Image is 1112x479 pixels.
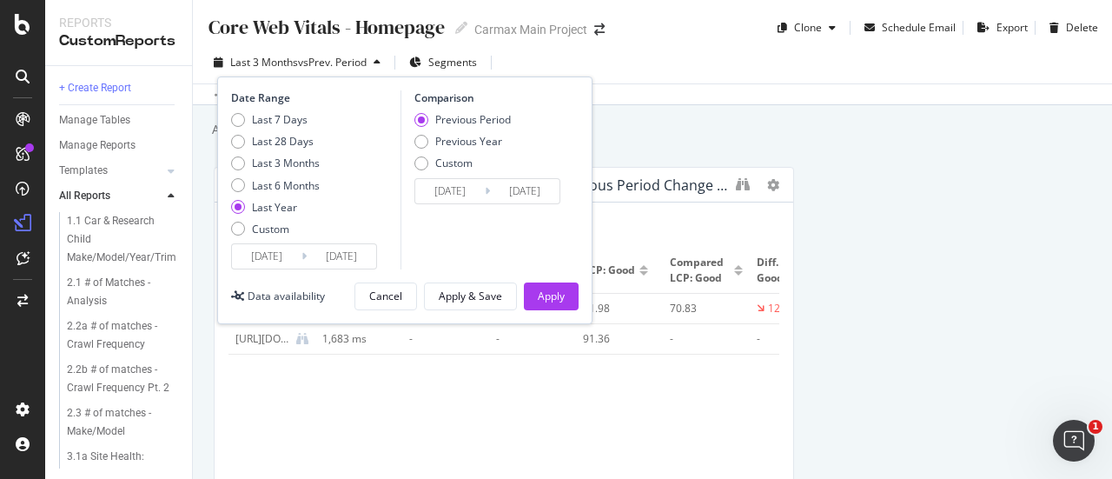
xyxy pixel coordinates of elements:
a: 2.3 # of matches - Make/Model [67,404,180,441]
div: Core Web Vitals - Homepage [207,14,445,41]
div: Previous Period [414,112,511,127]
span: Last 3 Months [230,55,298,70]
div: - [496,331,562,347]
button: Export [970,14,1028,42]
div: 70.83 [670,301,736,316]
a: 2.2b # of matches - Crawl Frequency Pt. 2 [67,361,180,397]
div: Export [996,20,1028,35]
button: Schedule Email [857,14,956,42]
div: Previous Year [414,134,511,149]
iframe: Intercom live chat [1053,420,1095,462]
span: vs Prev. Period [298,55,367,70]
div: 1.1 Car & Research Child Make/Model/Year/Trim [67,212,176,267]
a: Templates [59,162,162,180]
i: Edit report name [455,22,467,34]
div: Templates [59,162,108,180]
div: Last 3 Months [231,156,320,170]
button: Apply [524,283,579,310]
div: N/A ms [409,331,475,347]
div: 61.98 [583,301,649,316]
div: Apply [538,289,565,303]
div: Last 7 Days [252,112,308,127]
div: - [757,331,823,347]
div: binoculars [736,177,750,191]
button: Delete [1042,14,1098,42]
div: All Reports [59,187,110,205]
a: + Create Report [59,79,180,97]
div: Comparison [414,90,566,105]
button: Clone [771,14,843,42]
div: Last 7 Days [231,112,320,127]
input: End Date [307,244,376,269]
div: Custom [252,222,289,236]
a: Manage Tables [59,111,180,130]
div: Reports [59,14,178,31]
div: Last 28 Days [252,134,314,149]
div: Last 6 Months [231,178,320,193]
div: Manage Tables [59,111,130,130]
div: Last Year [252,200,297,215]
a: 2.2a # of matches - Crawl Frequency [67,317,180,354]
div: Data availability [248,289,325,303]
div: Custom [231,222,320,236]
button: Apply & Save [424,283,517,310]
div: Last 6 Months [252,178,320,193]
div: Add a short description [210,121,349,138]
a: 1.1 Car & Research Child Make/Model/Year/Trim [67,212,180,267]
div: Delete [1066,20,1098,35]
span: Compared LCP: Good [670,255,730,286]
div: Custom [414,156,511,170]
div: 12.48% [768,301,804,316]
a: 2.1 # of Matches - Analysis [67,274,180,310]
div: Cancel [369,289,402,303]
input: Start Date [415,179,485,203]
button: Cancel [354,283,417,310]
div: 91.36 [583,331,649,347]
a: Manage Reports [59,136,180,155]
span: LCP: Good [583,263,635,278]
input: End Date [490,179,559,203]
div: Last 3 Months [252,156,320,170]
div: arrow-right-arrow-left [594,23,605,36]
div: Clone [794,20,822,35]
div: Custom [435,156,473,170]
div: Last Year [231,200,320,215]
div: Apply & Save [439,289,502,303]
span: Segments [428,55,477,70]
div: Date Range [231,90,396,105]
div: Schedule Email [882,20,956,35]
div: Carmax Main Project [474,21,587,38]
button: Segments [402,49,484,77]
div: Previous Year [435,134,502,149]
div: 2.3 # of matches - Make/Model [67,404,168,441]
div: Last 28 Days [231,134,320,149]
button: Last 3 MonthsvsPrev. Period [207,49,387,77]
a: All Reports [59,187,162,205]
div: + Create Report [59,79,131,97]
input: Start Date [232,244,301,269]
div: 2.2b # of matches - Crawl Frequency Pt. 2 [67,361,170,397]
div: 1,683 ms [322,331,388,347]
div: - [670,331,736,347]
div: Previous Period [435,112,511,127]
div: https://www.carmax.com/why-carmax/ [235,331,289,347]
div: CustomReports [59,31,178,51]
span: Diff. LCP: Good (%) [757,255,817,286]
div: Manage Reports [59,136,136,155]
span: 1 [1089,420,1102,434]
div: 2.1 # of Matches - Analysis [67,274,166,310]
div: 2.2a # of matches - Crawl Frequency [67,317,169,354]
